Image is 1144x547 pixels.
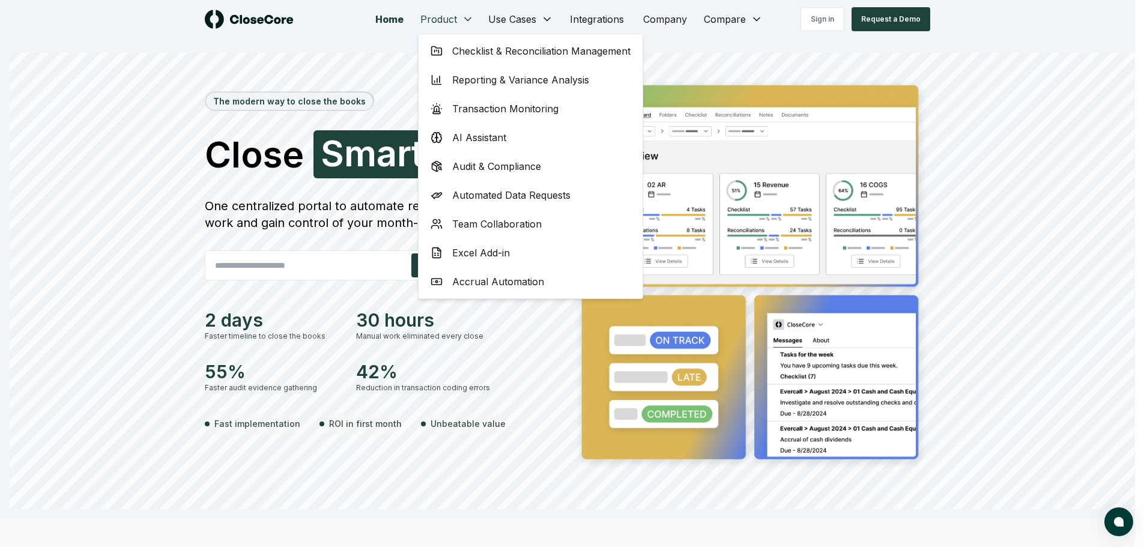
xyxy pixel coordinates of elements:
a: Audit & Compliance [421,152,640,181]
span: Checklist & Reconciliation Management [452,44,631,58]
span: Reporting & Variance Analysis [452,73,589,87]
span: AI Assistant [452,130,506,145]
a: Excel Add-in [421,238,640,267]
span: Audit & Compliance [452,159,541,174]
a: AI Assistant [421,123,640,152]
a: Team Collaboration [421,210,640,238]
a: Checklist & Reconciliation Management [421,37,640,65]
span: Transaction Monitoring [452,101,558,116]
a: Reporting & Variance Analysis [421,65,640,94]
span: Team Collaboration [452,217,542,231]
span: Accrual Automation [452,274,544,289]
a: Accrual Automation [421,267,640,296]
a: Transaction Monitoring [421,94,640,123]
span: Excel Add-in [452,246,510,260]
span: Automated Data Requests [452,188,570,202]
a: Automated Data Requests [421,181,640,210]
